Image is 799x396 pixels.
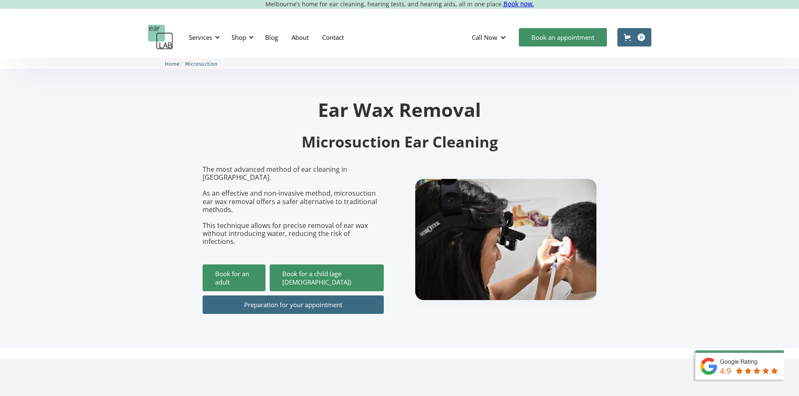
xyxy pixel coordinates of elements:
a: Microsuction [185,60,218,67]
a: home [148,25,173,50]
span: Home [165,61,180,67]
a: Blog [258,25,285,49]
img: boy getting ear checked. [415,179,596,300]
h2: Microsuction Ear Cleaning [203,132,597,152]
a: Contact [315,25,351,49]
div: Shop [226,25,256,50]
div: Services [184,25,222,50]
div: 0 [638,34,645,41]
p: The most advanced method of ear cleaning in [GEOGRAPHIC_DATA]. As an effective and non-invasive m... [203,166,384,246]
a: Preparation for your appointment [203,295,384,314]
li: 〉 [165,60,185,68]
span: Microsuction [185,61,218,67]
a: Book for an adult [203,264,265,291]
div: Shop [232,33,246,41]
a: Book for a child (age [DEMOGRAPHIC_DATA]) [270,264,384,291]
div: Call Now [472,33,497,41]
a: About [285,25,315,49]
div: Call Now [465,25,515,50]
div: Services [189,33,212,41]
a: Home [165,60,180,67]
h1: Ear Wax Removal [203,100,597,119]
a: Open cart [617,28,651,47]
a: Book an appointment [519,28,607,47]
